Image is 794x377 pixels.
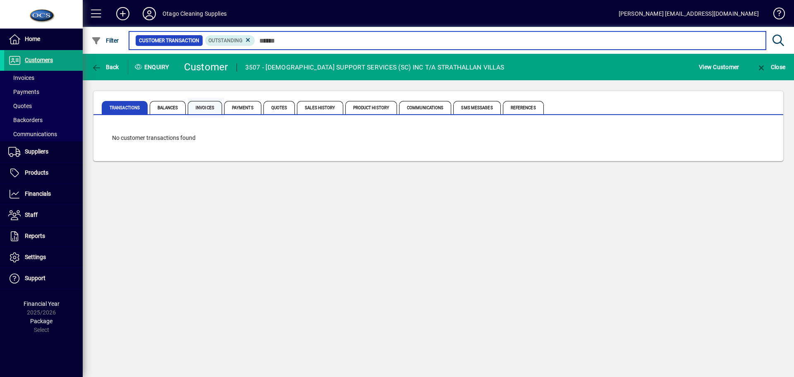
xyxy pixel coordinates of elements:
[503,101,544,114] span: References
[24,300,60,307] span: Financial Year
[8,89,39,95] span: Payments
[205,35,255,46] mat-chip: Outstanding Status: Outstanding
[150,101,186,114] span: Balances
[245,61,505,74] div: 3507 - [DEMOGRAPHIC_DATA] SUPPORT SERVICES (SC) INC T/A STRATHALLAN VILLAS
[224,101,261,114] span: Payments
[8,117,43,123] span: Backorders
[4,99,83,113] a: Quotes
[756,64,785,70] span: Close
[25,190,51,197] span: Financials
[139,36,199,45] span: Customer Transaction
[25,148,48,155] span: Suppliers
[699,60,739,74] span: View Customer
[136,6,163,21] button: Profile
[4,71,83,85] a: Invoices
[188,101,222,114] span: Invoices
[8,103,32,109] span: Quotes
[263,101,295,114] span: Quotes
[25,275,45,281] span: Support
[83,60,128,74] app-page-header-button: Back
[619,7,759,20] div: [PERSON_NAME] [EMAIL_ADDRESS][DOMAIN_NAME]
[30,318,53,324] span: Package
[25,254,46,260] span: Settings
[91,64,119,70] span: Back
[4,205,83,226] a: Staff
[128,60,178,74] div: Enquiry
[25,211,38,218] span: Staff
[8,74,34,81] span: Invoices
[184,60,228,74] div: Customer
[89,33,121,48] button: Filter
[25,36,40,42] span: Home
[4,184,83,204] a: Financials
[8,131,57,137] span: Communications
[102,101,148,114] span: Transactions
[110,6,136,21] button: Add
[4,127,83,141] a: Communications
[453,101,500,114] span: SMS Messages
[754,60,787,74] button: Close
[748,60,794,74] app-page-header-button: Close enquiry
[4,163,83,183] a: Products
[767,2,784,29] a: Knowledge Base
[4,142,83,162] a: Suppliers
[697,60,741,74] button: View Customer
[4,85,83,99] a: Payments
[104,125,773,151] div: No customer transactions found
[208,38,242,43] span: Outstanding
[25,57,53,63] span: Customers
[297,101,343,114] span: Sales History
[4,247,83,268] a: Settings
[89,60,121,74] button: Back
[4,226,83,247] a: Reports
[4,113,83,127] a: Backorders
[399,101,451,114] span: Communications
[4,29,83,50] a: Home
[25,169,48,176] span: Products
[345,101,397,114] span: Product History
[4,268,83,289] a: Support
[163,7,227,20] div: Otago Cleaning Supplies
[25,233,45,239] span: Reports
[91,37,119,44] span: Filter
